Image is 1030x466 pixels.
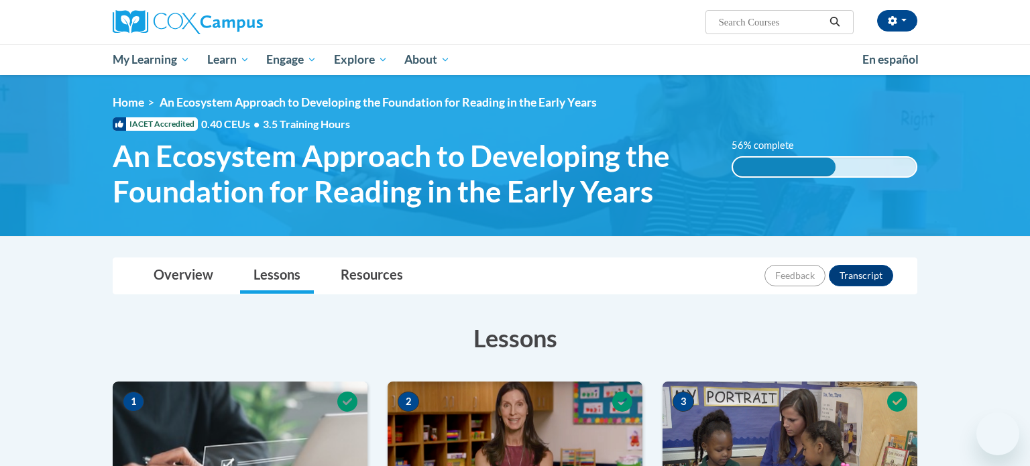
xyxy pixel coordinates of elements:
[257,44,325,75] a: Engage
[198,44,258,75] a: Learn
[334,52,388,68] span: Explore
[732,138,809,153] label: 56% complete
[398,392,419,412] span: 2
[140,258,227,294] a: Overview
[862,52,919,66] span: En español
[113,117,198,131] span: IACET Accredited
[976,412,1019,455] iframe: Button to launch messaging window
[207,52,249,68] span: Learn
[113,10,367,34] a: Cox Campus
[113,95,144,109] a: Home
[718,14,825,30] input: Search Courses
[201,117,263,131] span: 0.40 CEUs
[113,52,190,68] span: My Learning
[113,138,711,209] span: An Ecosystem Approach to Developing the Foundation for Reading in the Early Years
[123,392,144,412] span: 1
[104,44,198,75] a: My Learning
[266,52,317,68] span: Engage
[240,258,314,294] a: Lessons
[253,117,260,130] span: •
[113,321,917,355] h3: Lessons
[325,44,396,75] a: Explore
[673,392,694,412] span: 3
[396,44,459,75] a: About
[877,10,917,32] button: Account Settings
[404,52,450,68] span: About
[829,265,893,286] button: Transcript
[327,258,416,294] a: Resources
[733,158,836,176] div: 56% complete
[825,14,845,30] button: Search
[160,95,597,109] span: An Ecosystem Approach to Developing the Foundation for Reading in the Early Years
[854,46,927,74] a: En español
[263,117,350,130] span: 3.5 Training Hours
[93,44,937,75] div: Main menu
[113,10,263,34] img: Cox Campus
[764,265,825,286] button: Feedback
